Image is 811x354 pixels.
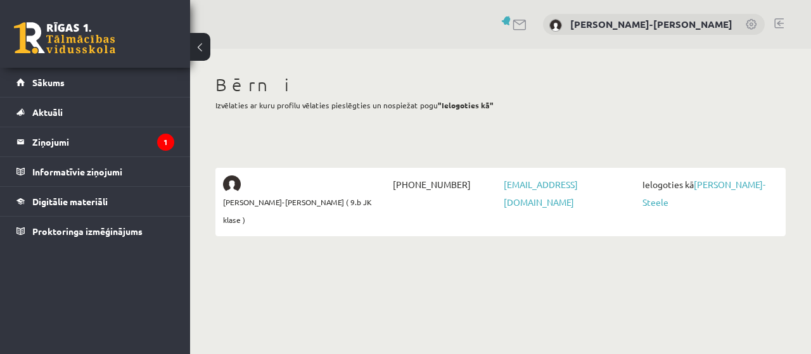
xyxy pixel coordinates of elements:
[570,18,732,30] a: [PERSON_NAME]-[PERSON_NAME]
[14,22,115,54] a: Rīgas 1. Tālmācības vidusskola
[549,19,562,32] img: Ulla Zumente-Steele
[32,106,63,118] span: Aktuāli
[32,196,108,207] span: Digitālie materiāli
[16,127,174,156] a: Ziņojumi1
[32,127,174,156] legend: Ziņojumi
[16,157,174,186] a: Informatīvie ziņojumi
[32,77,65,88] span: Sākums
[438,100,494,110] b: "Ielogoties kā"
[157,134,174,151] i: 1
[223,193,390,229] span: [PERSON_NAME]-[PERSON_NAME] ( 9.b JK klase )
[215,74,786,96] h1: Bērni
[390,175,501,193] span: [PHONE_NUMBER]
[16,68,174,97] a: Sākums
[639,175,778,211] span: Ielogoties kā
[642,179,765,208] a: [PERSON_NAME]-Steele
[32,157,174,186] legend: Informatīvie ziņojumi
[215,99,786,111] p: Izvēlaties ar kuru profilu vēlaties pieslēgties un nospiežat pogu
[16,98,174,127] a: Aktuāli
[223,175,241,193] img: Ēriks Jurģis Zuments-Steele
[16,187,174,216] a: Digitālie materiāli
[32,225,143,237] span: Proktoringa izmēģinājums
[16,217,174,246] a: Proktoringa izmēģinājums
[504,179,578,208] a: [EMAIL_ADDRESS][DOMAIN_NAME]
